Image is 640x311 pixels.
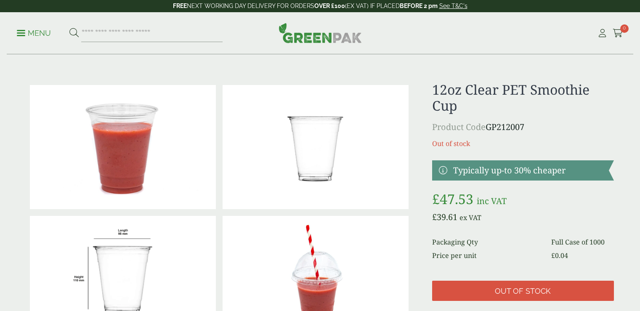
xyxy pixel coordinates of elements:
strong: BEFORE 2 pm [400,3,438,9]
img: 12oz Clear PET Smoothie Cup 0 [223,85,409,209]
a: See T&C's [439,3,467,9]
bdi: 0.04 [551,251,568,260]
strong: OVER £100 [314,3,345,9]
img: GreenPak Supplies [279,23,362,43]
span: £ [432,211,437,223]
h1: 12oz Clear PET Smoothie Cup [432,82,613,114]
p: Menu [17,28,51,38]
a: 0 [613,27,623,40]
span: Product Code [432,121,486,133]
span: inc VAT [477,195,507,207]
span: £ [432,190,440,208]
a: Menu [17,28,51,37]
p: GP212007 [432,121,613,133]
bdi: 47.53 [432,190,473,208]
span: 0 [620,24,629,33]
span: Out of stock [495,287,551,296]
i: Cart [613,29,623,37]
dt: Price per unit [432,250,541,260]
span: £ [551,251,555,260]
i: My Account [597,29,608,37]
dt: Packaging Qty [432,237,541,247]
p: Out of stock [432,138,613,149]
span: ex VAT [459,213,481,222]
bdi: 39.61 [432,211,457,223]
strong: FREE [173,3,187,9]
dd: Full Case of 1000 [551,237,614,247]
img: 12oz PET Smoothie Cup With Raspberry Smoothie No Lid [30,85,216,209]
